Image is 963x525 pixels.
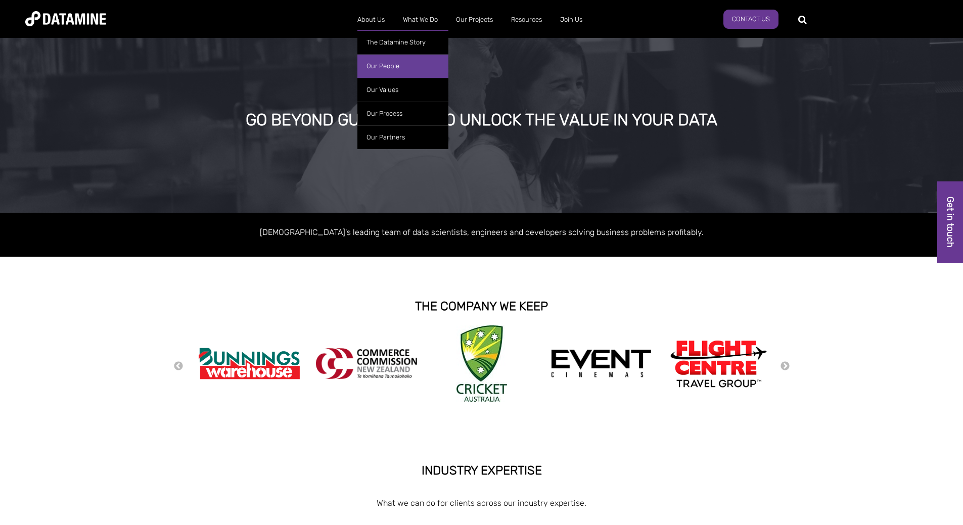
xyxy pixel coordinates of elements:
[668,338,769,390] img: Flight Centre
[25,11,106,26] img: Datamine
[415,299,548,313] strong: THE COMPANY WE KEEP
[502,7,551,33] a: Resources
[173,361,184,372] button: Previous
[357,54,448,78] a: Our People
[780,361,790,372] button: Next
[394,7,447,33] a: What We Do
[194,225,770,239] p: [DEMOGRAPHIC_DATA]'s leading team of data scientists, engineers and developers solving business p...
[357,30,448,54] a: The Datamine Story
[937,181,963,263] a: Get in touch
[357,78,448,102] a: Our Values
[109,111,854,129] div: GO BEYOND GUESSWORK TO UNLOCK THE VALUE IN YOUR DATA
[456,325,507,402] img: Cricket Australia
[447,7,502,33] a: Our Projects
[723,10,778,29] a: Contact Us
[551,349,652,378] img: event cinemas
[422,463,542,478] strong: INDUSTRY EXPERTISE
[357,102,448,125] a: Our Process
[357,125,448,149] a: Our Partners
[551,7,591,33] a: Join Us
[199,345,300,383] img: Bunnings Warehouse
[377,498,586,508] span: What we can do for clients across our industry expertise.
[316,348,417,379] img: commercecommission
[348,7,394,33] a: About Us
